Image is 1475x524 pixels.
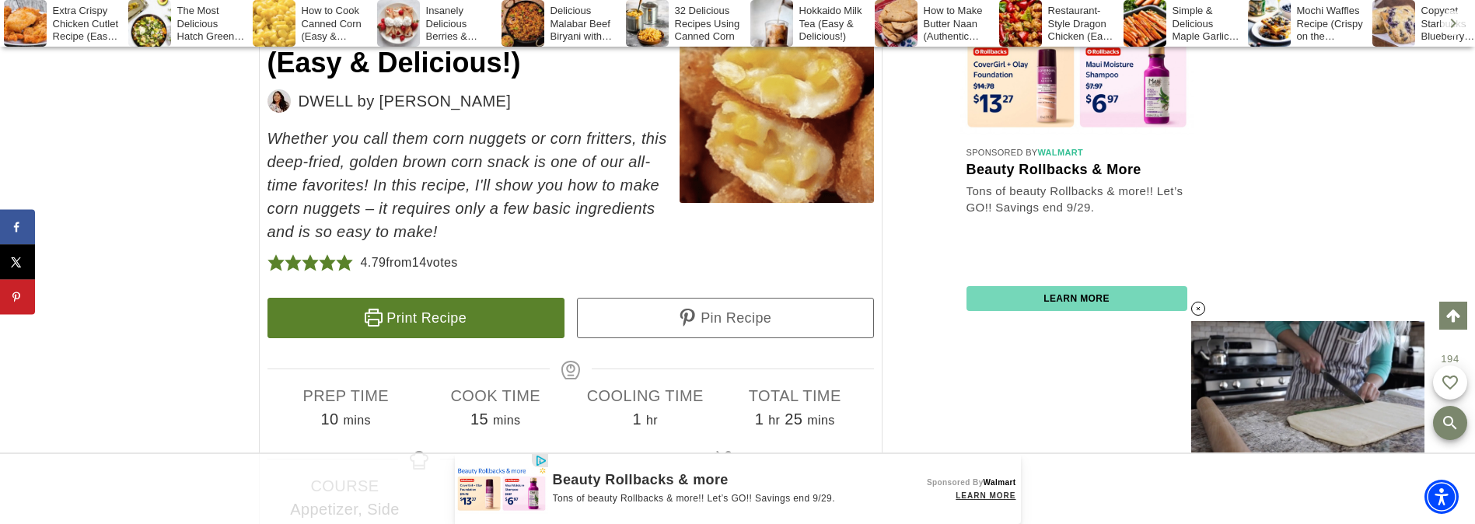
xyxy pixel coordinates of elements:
a: Beauty Rollbacks & more [966,162,1187,179]
span: Rate this recipe 4 out of 5 stars [319,251,336,274]
span: mins [807,414,834,427]
span: DWELL by [PERSON_NAME] [299,89,512,113]
a: Learn more [1043,293,1110,304]
span: Rate this recipe 5 out of 5 stars [336,251,353,274]
span: Walmart [984,478,1016,487]
span: 10 [321,410,339,428]
span: hr [646,414,658,427]
span: Walmart [1037,148,1083,157]
a: Sponsored ByWalmart [966,148,1084,157]
span: 25 [785,410,802,428]
div: from votes [361,251,458,274]
span: mins [344,414,371,427]
span: 1 [755,410,764,428]
span: 15 [470,410,488,428]
span: Cooling Time [571,384,721,407]
span: 1 [632,410,641,428]
span: Rate this recipe 2 out of 5 stars [285,251,302,274]
div: Accessibility Menu [1424,480,1459,514]
a: Tons of beauty Rollbacks & more!! Let’s GO!! Savings end 9/29. [966,183,1187,215]
span: How to Make Corn Nuggets (Easy & Delicious!) [267,10,631,79]
a: Scroll to top [1439,302,1467,330]
span: mins [493,414,520,427]
a: Pin Recipe [577,298,874,338]
span: Total Time [720,384,870,407]
img: OBA_TRANS.png [533,455,547,466]
span: hr [768,414,780,427]
span: Rate this recipe 3 out of 5 stars [302,251,319,274]
a: Learn more [877,487,1016,505]
img: Walmart [455,454,548,524]
span: Cook Time [421,384,571,407]
a: Tons of beauty Rollbacks & more!! Let’s GO!! Savings end 9/29. [553,493,877,505]
a: Sponsored ByWalmart [927,478,1015,487]
span: 14 [412,256,427,269]
a: Beauty Rollbacks & more [553,473,877,487]
span: Rate this recipe 1 out of 5 stars [267,251,285,274]
span: 4.79 [361,256,386,269]
img: fried corn nuggets cut in half [680,9,874,203]
em: Whether you call them corn nuggets or corn fritters, this deep-fried, golden brown corn snack is ... [267,130,667,240]
a: Print Recipe [267,298,564,338]
img: Walmart [960,8,1194,139]
span: Prep Time [271,384,421,407]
